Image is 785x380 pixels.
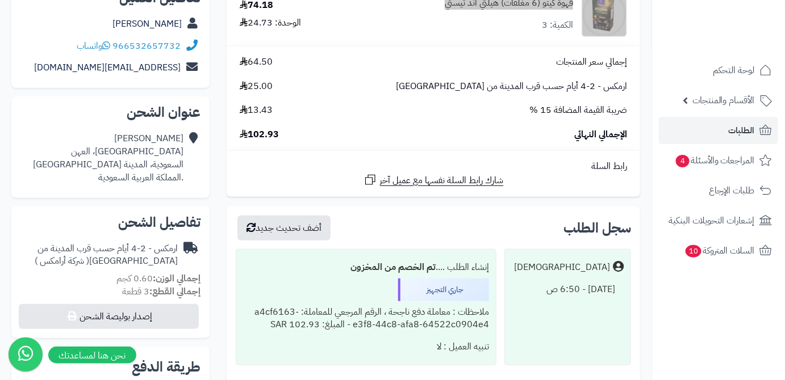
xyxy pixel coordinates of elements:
a: 966532657732 [112,39,181,53]
span: الإجمالي النهائي [574,128,627,141]
div: تنبيه العميل : لا [243,336,489,358]
span: طلبات الإرجاع [709,183,755,199]
small: 3 قطعة [122,285,201,298]
a: إشعارات التحويلات البنكية [659,207,778,234]
a: [PERSON_NAME] [112,17,182,31]
h2: تفاصيل الشحن [20,216,201,229]
span: 25.00 [240,80,273,93]
strong: إجمالي القطع: [149,285,201,298]
button: إصدار بوليصة الشحن [19,304,199,329]
span: إجمالي سعر المنتجات [556,56,627,69]
h2: عنوان الشحن [20,105,201,119]
div: جاري التجهيز [398,278,489,301]
span: ارمكس - 2-4 أيام حسب قرب المدينة من [GEOGRAPHIC_DATA] [396,80,627,93]
div: ملاحظات : معاملة دفع ناجحة ، الرقم المرجعي للمعاملة: a4cf6163-e3f8-44c8-afa8-64522c0904e4 - المبل... [243,301,489,336]
h3: سجل الطلب [563,221,631,235]
span: ( شركة أرامكس ) [35,254,89,268]
a: لوحة التحكم [659,57,778,84]
div: [DATE] - 6:50 ص [512,278,624,301]
span: شارك رابط السلة نفسها مع عميل آخر [380,174,504,187]
div: [DEMOGRAPHIC_DATA] [514,261,610,274]
span: المراجعات والأسئلة [675,153,755,168]
span: إشعارات التحويلات البنكية [669,213,755,229]
a: واتساب [77,39,110,53]
a: الطلبات [659,117,778,144]
span: 64.50 [240,56,273,69]
div: ارمكس - 2-4 أيام حسب قرب المدينة من [GEOGRAPHIC_DATA] [20,242,178,268]
a: طلبات الإرجاع [659,177,778,204]
a: السلات المتروكة10 [659,237,778,264]
div: رابط السلة [231,160,636,173]
button: أضف تحديث جديد [237,216,331,240]
h2: طريقة الدفع [132,360,201,374]
a: شارك رابط السلة نفسها مع عميل آخر [364,173,504,187]
div: الكمية: 3 [542,19,573,32]
b: تم الخصم من المخزون [350,260,436,274]
span: 102.93 [240,128,279,141]
span: الطلبات [729,123,755,138]
span: 10 [686,245,702,257]
div: إنشاء الطلب .... [243,256,489,278]
div: [PERSON_NAME] [GEOGRAPHIC_DATA]، العهن السعودية، المدينة [GEOGRAPHIC_DATA] .المملكة العربية السعودية [33,132,183,184]
span: السلات المتروكة [684,243,755,259]
strong: إجمالي الوزن: [153,272,201,285]
span: 13.43 [240,104,273,117]
small: 0.60 كجم [116,272,201,285]
img: logo-2.png [708,29,774,53]
span: لوحة التحكم [713,62,755,78]
a: المراجعات والأسئلة4 [659,147,778,174]
div: الوحدة: 24.73 [240,16,301,29]
span: 4 [676,155,690,167]
span: ضريبة القيمة المضافة 15 % [529,104,627,117]
span: الأقسام والمنتجات [692,92,755,108]
a: [EMAIL_ADDRESS][DOMAIN_NAME] [34,61,181,74]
